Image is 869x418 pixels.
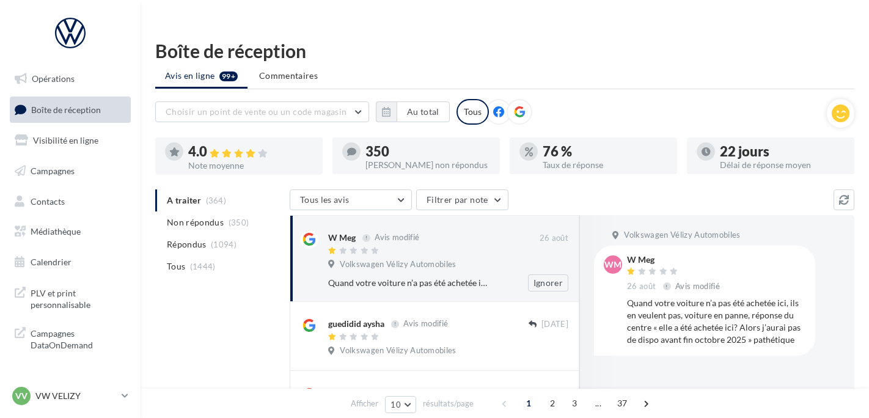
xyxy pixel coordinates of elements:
[416,189,508,210] button: Filtrer par note
[300,194,350,205] span: Tous les avis
[7,320,133,356] a: Campagnes DataOnDemand
[33,135,98,145] span: Visibilité en ligne
[167,260,185,273] span: Tous
[155,42,854,60] div: Boîte de réception
[188,161,313,170] div: Note moyenne
[7,66,133,92] a: Opérations
[166,106,346,117] span: Choisir un point de vente ou un code magasin
[376,101,450,122] button: Au total
[15,390,28,402] span: VV
[540,233,568,244] span: 26 août
[7,280,133,316] a: PLV et print personnalisable
[31,257,71,267] span: Calendrier
[328,277,489,289] div: Quand votre voiture n’a pas été achetée ici, ils en veulent pas, voiture en panne, réponse du cen...
[31,104,101,114] span: Boîte de réception
[31,325,126,351] span: Campagnes DataOnDemand
[340,259,456,270] span: Volkswagen Vélizy Automobiles
[416,388,460,398] span: Avis modifié
[7,128,133,153] a: Visibilité en ligne
[229,218,249,227] span: (350)
[7,189,133,215] a: Contacts
[328,318,384,330] div: guedidid aysha
[328,387,397,399] div: [PERSON_NAME]
[588,394,608,413] span: ...
[720,161,845,169] div: Délai de réponse moyen
[627,255,722,264] div: W Meg
[391,400,401,409] span: 10
[340,345,456,356] span: Volkswagen Vélizy Automobiles
[385,396,416,413] button: 10
[7,158,133,184] a: Campagnes
[190,262,216,271] span: (1444)
[627,297,805,346] div: Quand votre voiture n’a pas été achetée ici, ils en veulent pas, voiture en panne, réponse du cen...
[328,232,356,244] div: W Meg
[565,394,584,413] span: 3
[403,319,448,329] span: Avis modifié
[31,196,65,206] span: Contacts
[457,99,489,125] div: Tous
[31,285,126,311] span: PLV et print personnalisable
[675,281,720,291] span: Avis modifié
[543,145,667,158] div: 76 %
[624,230,740,241] span: Volkswagen Vélizy Automobiles
[188,145,313,159] div: 4.0
[543,394,562,413] span: 2
[397,101,450,122] button: Au total
[167,238,207,251] span: Répondus
[375,233,419,243] span: Avis modifié
[612,394,632,413] span: 37
[31,226,81,237] span: Médiathèque
[423,398,474,409] span: résultats/page
[627,281,656,292] span: 26 août
[528,274,568,291] button: Ignorer
[10,384,131,408] a: VV VW VELIZY
[259,70,318,81] span: Commentaires
[35,390,117,402] p: VW VELIZY
[31,166,75,176] span: Campagnes
[543,161,667,169] div: Taux de réponse
[351,398,378,409] span: Afficher
[720,145,845,158] div: 22 jours
[365,145,490,158] div: 350
[365,161,490,169] div: [PERSON_NAME] non répondus
[604,258,621,271] span: WM
[7,219,133,244] a: Médiathèque
[7,249,133,275] a: Calendrier
[7,97,133,123] a: Boîte de réception
[211,240,237,249] span: (1094)
[155,101,369,122] button: Choisir un point de vente ou un code magasin
[827,376,857,406] iframe: Intercom live chat
[541,319,568,330] span: [DATE]
[290,189,412,210] button: Tous les avis
[519,394,538,413] span: 1
[167,216,224,229] span: Non répondus
[32,73,75,84] span: Opérations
